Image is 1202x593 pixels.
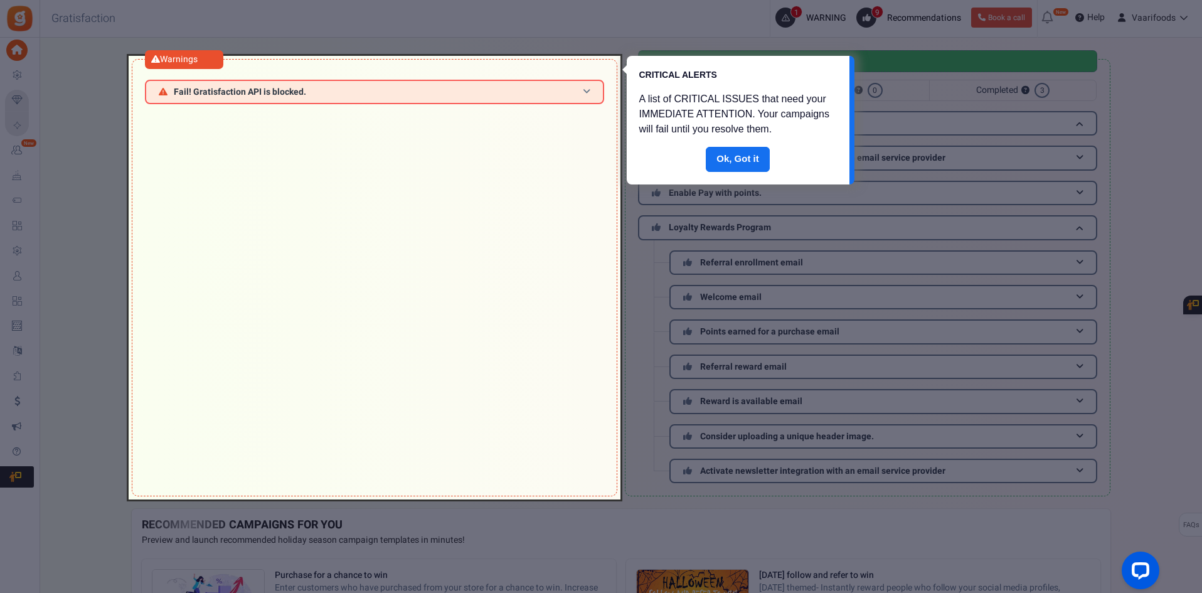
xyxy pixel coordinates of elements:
div: Warnings [145,50,223,69]
div: A list of CRITICAL ISSUES that need your IMMEDIATE ATTENTION. Your campaigns will fail until you ... [627,88,849,147]
h1: CRITICAL ALERTS [639,68,826,82]
a: Done [706,147,770,172]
